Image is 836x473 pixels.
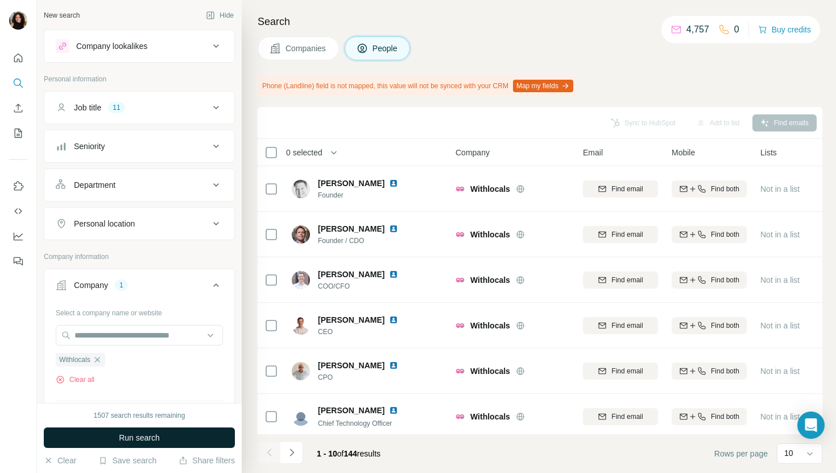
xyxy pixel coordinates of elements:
[318,314,384,326] span: [PERSON_NAME]
[389,361,398,370] img: LinkedIn logo
[59,355,90,365] span: Withlocals
[318,419,392,427] span: Chief Technology Officer
[44,133,234,160] button: Seniority
[672,408,747,425] button: Find both
[74,102,101,113] div: Job title
[74,141,105,152] div: Seniority
[74,179,115,191] div: Department
[513,80,573,92] button: Map my fields
[611,366,643,376] span: Find email
[98,455,156,466] button: Save search
[9,201,27,221] button: Use Surfe API
[672,180,747,198] button: Find both
[456,230,465,239] img: Logo of Withlocals
[583,408,658,425] button: Find email
[318,281,412,291] span: COO/CFO
[119,432,160,443] span: Run search
[784,447,793,459] p: 10
[760,230,800,239] span: Not in a list
[760,321,800,330] span: Not in a list
[456,147,490,158] span: Company
[611,320,643,331] span: Find email
[56,375,94,385] button: Clear all
[583,180,658,198] button: Find email
[672,272,747,289] button: Find both
[797,412,825,439] div: Open Intercom Messenger
[456,184,465,194] img: Logo of Withlocals
[285,43,327,54] span: Companies
[583,363,658,380] button: Find email
[318,360,384,371] span: [PERSON_NAME]
[44,427,235,448] button: Run search
[456,275,465,285] img: Logo of Withlocals
[74,279,108,291] div: Company
[9,73,27,93] button: Search
[711,184,739,194] span: Find both
[44,10,80,20] div: New search
[318,372,412,382] span: CPO
[115,280,128,290] div: 1
[456,321,465,330] img: Logo of Withlocals
[470,183,510,195] span: Withlocals
[317,449,380,458] span: results
[292,271,310,289] img: Avatar
[373,43,399,54] span: People
[318,405,384,416] span: [PERSON_NAME]
[258,14,822,30] h4: Search
[583,226,658,243] button: Find email
[672,317,747,334] button: Find both
[672,226,747,243] button: Find both
[583,317,658,334] button: Find email
[344,449,357,458] span: 144
[337,449,344,458] span: of
[611,412,643,422] span: Find email
[758,22,811,38] button: Buy credits
[734,23,739,36] p: 0
[76,40,147,52] div: Company lookalikes
[318,190,412,200] span: Founder
[318,327,412,337] span: CEO
[74,218,135,229] div: Personal location
[456,412,465,421] img: Logo of Withlocals
[711,275,739,285] span: Find both
[44,455,76,466] button: Clear
[470,320,510,331] span: Withlocals
[44,210,234,237] button: Personal location
[292,225,310,244] img: Avatar
[711,229,739,240] span: Find both
[583,272,658,289] button: Find email
[711,320,739,331] span: Find both
[611,229,643,240] span: Find email
[611,275,643,285] span: Find email
[389,406,398,415] img: LinkedIn logo
[760,147,777,158] span: Lists
[389,315,398,324] img: LinkedIn logo
[292,362,310,380] img: Avatar
[9,176,27,196] button: Use Surfe on LinkedIn
[389,224,398,233] img: LinkedIn logo
[292,408,310,426] img: Avatar
[318,269,384,280] span: [PERSON_NAME]
[9,48,27,68] button: Quick start
[292,316,310,335] img: Avatar
[686,23,709,36] p: 4,757
[56,303,223,318] div: Select a company name or website
[611,184,643,194] span: Find email
[44,32,234,60] button: Company lookalikes
[44,252,235,262] p: Company information
[108,102,125,113] div: 11
[44,74,235,84] p: Personal information
[258,76,576,96] div: Phone (Landline) field is not mapped, this value will not be synced with your CRM
[318,178,384,189] span: [PERSON_NAME]
[470,229,510,240] span: Withlocals
[44,94,234,121] button: Job title11
[317,449,337,458] span: 1 - 10
[714,448,768,459] span: Rows per page
[292,180,310,198] img: Avatar
[711,412,739,422] span: Find both
[9,98,27,118] button: Enrich CSV
[9,11,27,30] img: Avatar
[179,455,235,466] button: Share filters
[280,441,303,464] button: Navigate to next page
[44,272,234,303] button: Company1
